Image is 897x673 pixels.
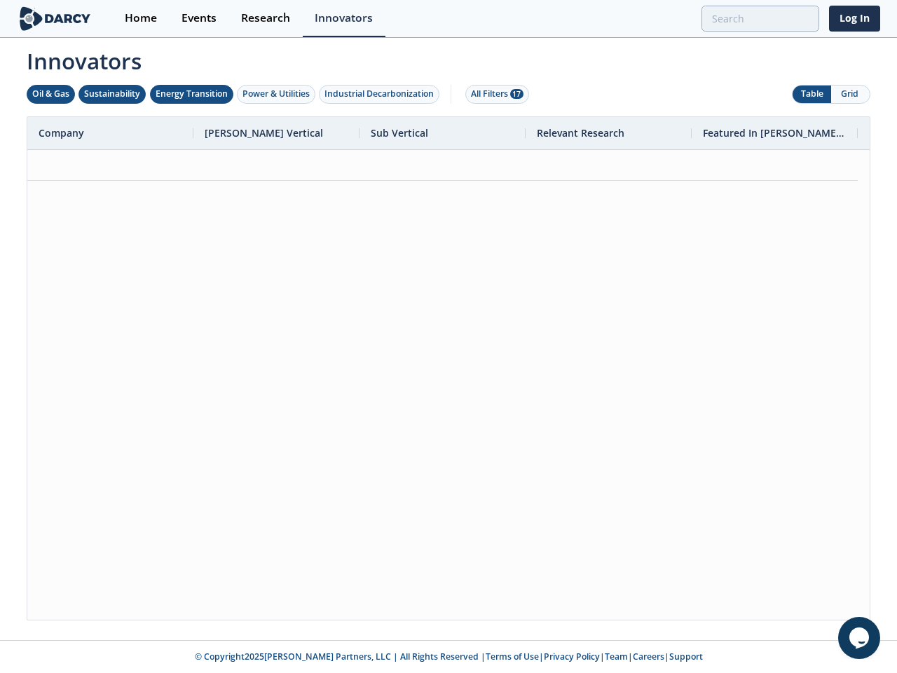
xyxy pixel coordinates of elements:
div: Innovators [315,13,373,24]
div: Sustainability [84,88,140,100]
span: Featured In [PERSON_NAME] Live [703,126,847,140]
iframe: chat widget [838,617,883,659]
a: Log In [829,6,880,32]
a: Team [605,651,628,662]
button: Oil & Gas [27,85,75,104]
span: Sub Vertical [371,126,428,140]
img: logo-wide.svg [17,6,93,31]
div: Research [241,13,290,24]
span: Innovators [17,39,880,77]
a: Careers [633,651,664,662]
p: © Copyright 2025 [PERSON_NAME] Partners, LLC | All Rights Reserved | | | | | [20,651,877,663]
a: Support [669,651,703,662]
button: Energy Transition [150,85,233,104]
span: Company [39,126,84,140]
input: Advanced Search [701,6,819,32]
span: [PERSON_NAME] Vertical [205,126,323,140]
div: Power & Utilities [242,88,310,100]
button: Power & Utilities [237,85,315,104]
div: Industrial Decarbonization [324,88,434,100]
span: Relevant Research [537,126,624,140]
button: Sustainability [78,85,146,104]
div: All Filters [471,88,523,100]
button: All Filters 17 [465,85,529,104]
a: Terms of Use [486,651,539,662]
div: Oil & Gas [32,88,69,100]
button: Table [793,86,831,103]
div: Energy Transition [156,88,228,100]
a: Privacy Policy [544,651,600,662]
button: Industrial Decarbonization [319,85,439,104]
button: Grid [831,86,870,103]
div: Home [125,13,157,24]
span: 17 [510,89,523,99]
div: Events [182,13,217,24]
